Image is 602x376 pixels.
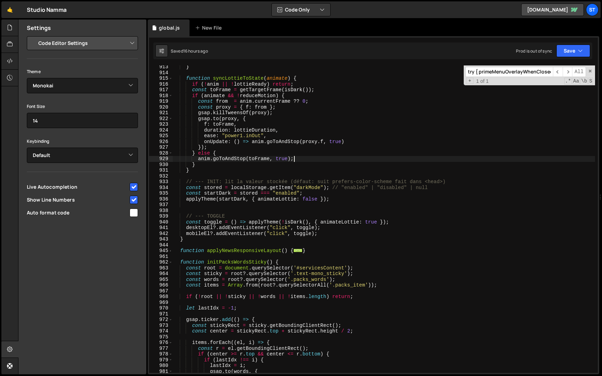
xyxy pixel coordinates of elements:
div: 920 [149,104,173,110]
div: 979 [149,357,173,363]
div: 939 [149,213,173,219]
label: Keybinding [27,138,49,145]
div: 966 [149,282,173,288]
span: Live Autocompletion [27,183,129,190]
div: 945 [149,248,173,254]
div: 924 [149,127,173,133]
a: [DOMAIN_NAME] [521,3,584,16]
div: 934 [149,185,173,191]
div: global.js [159,24,180,31]
span: CaseSensitive Search [572,78,580,85]
div: 16 hours ago [183,48,208,54]
div: Studio Namma [27,6,67,14]
div: 926 [149,139,173,145]
div: 913 [149,64,173,70]
div: 922 [149,116,173,122]
div: 962 [149,259,173,265]
div: 929 [149,156,173,162]
h2: Settings [27,24,51,32]
span: Show Line Numbers [27,196,129,203]
div: 969 [149,300,173,306]
div: 972 [149,317,173,323]
div: 970 [149,305,173,311]
label: Theme [27,68,41,75]
div: 928 [149,150,173,156]
div: 921 [149,110,173,116]
div: 925 [149,133,173,139]
div: 977 [149,346,173,352]
div: 974 [149,328,173,334]
div: 942 [149,231,173,237]
div: 932 [149,173,173,179]
div: 919 [149,99,173,104]
span: ... [293,249,302,252]
input: Search for [465,67,553,77]
div: 927 [149,144,173,150]
span: ​ [553,67,563,77]
div: 963 [149,265,173,271]
button: Code Only [272,3,330,16]
div: Prod is out of sync [516,48,552,54]
span: Search In Selection [588,78,593,85]
span: ​ [563,67,572,77]
a: St [586,3,599,16]
span: Alt-Enter [572,67,586,77]
div: New File [195,24,224,31]
div: 917 [149,87,173,93]
div: 975 [149,334,173,340]
div: 937 [149,202,173,208]
div: 941 [149,225,173,231]
label: Font Size [27,103,45,110]
div: 930 [149,162,173,168]
div: 938 [149,208,173,214]
div: 980 [149,363,173,369]
div: 943 [149,236,173,242]
div: 918 [149,93,173,99]
div: 944 [149,242,173,248]
div: 936 [149,196,173,202]
div: 916 [149,81,173,87]
div: 961 [149,254,173,260]
div: 971 [149,311,173,317]
div: 923 [149,122,173,127]
div: 973 [149,323,173,329]
div: 965 [149,277,173,283]
div: 967 [149,288,173,294]
span: Toggle Replace mode [466,78,473,84]
a: 🤙 [1,1,18,18]
div: 940 [149,219,173,225]
div: 978 [149,351,173,357]
span: 1 of 1 [473,78,492,84]
div: 981 [149,369,173,375]
div: 964 [149,271,173,277]
span: Whole Word Search [580,78,588,85]
div: 976 [149,340,173,346]
div: 931 [149,167,173,173]
span: RegExp Search [564,78,572,85]
div: Saved [171,48,208,54]
div: 933 [149,179,173,185]
div: 915 [149,76,173,81]
div: 914 [149,70,173,76]
div: 935 [149,190,173,196]
span: Auto format code [27,209,129,216]
button: Save [556,45,590,57]
div: 968 [149,294,173,300]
